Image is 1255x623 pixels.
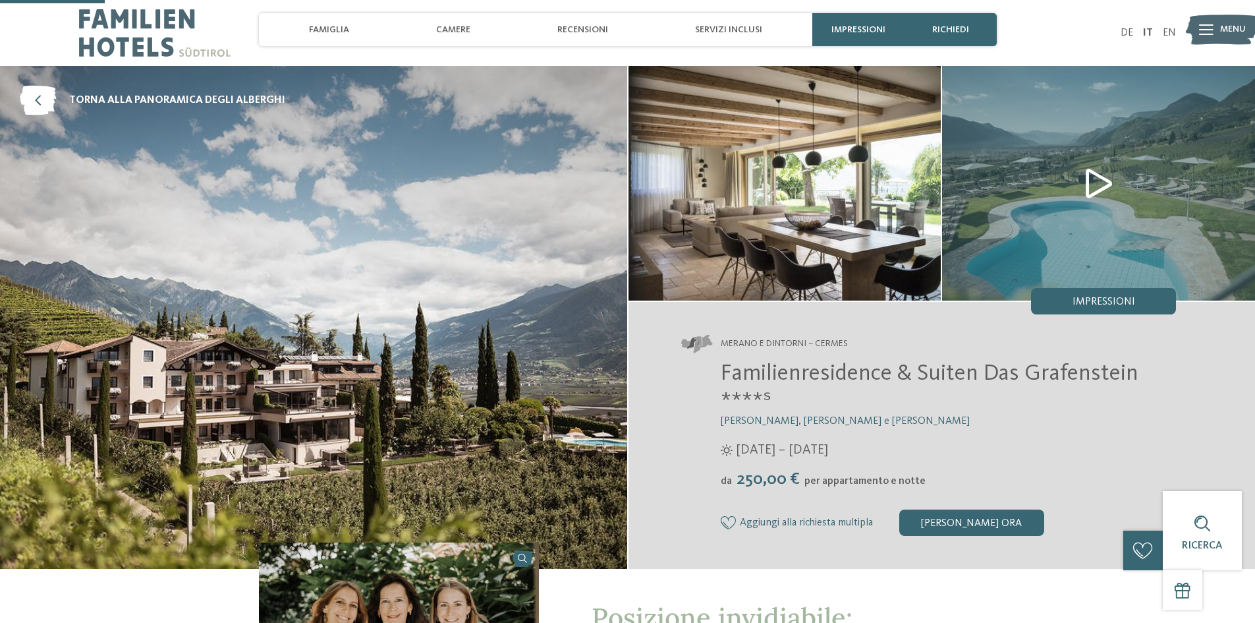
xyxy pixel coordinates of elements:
[899,510,1044,536] div: [PERSON_NAME] ora
[736,441,828,460] span: [DATE] – [DATE]
[20,86,285,115] a: torna alla panoramica degli alberghi
[942,66,1255,301] img: Il nostro family hotel a Merano e dintorni è perfetto per trascorrere giorni felici
[1121,28,1133,38] a: DE
[804,476,926,487] span: per appartamento e notte
[1163,28,1176,38] a: EN
[733,471,803,488] span: 250,00 €
[721,476,732,487] span: da
[628,66,941,301] img: Il nostro family hotel a Merano e dintorni è perfetto per trascorrere giorni felici
[740,518,873,529] span: Aggiungi alla richiesta multipla
[721,416,970,427] span: [PERSON_NAME], [PERSON_NAME] e [PERSON_NAME]
[1073,297,1135,307] span: Impressioni
[1143,28,1153,38] a: IT
[721,338,848,351] span: Merano e dintorni – Cermes
[1220,23,1246,36] span: Menu
[69,93,285,107] span: torna alla panoramica degli alberghi
[721,362,1138,413] span: Familienresidence & Suiten Das Grafenstein ****ˢ
[721,444,733,456] i: Orari d'apertura estate
[1182,541,1223,551] span: Ricerca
